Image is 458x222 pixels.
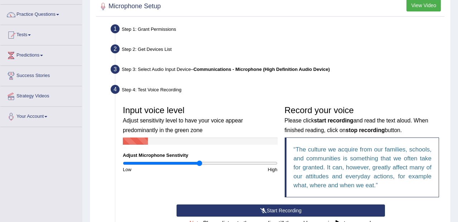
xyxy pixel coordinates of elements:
label: Adjust Microphone Senstivity [123,152,188,159]
small: Please click and read the text aloud. When finished reading, click on button. [285,117,428,133]
h3: Record your voice [285,106,439,134]
h2: Microphone Setup [98,1,161,12]
b: stop recording [346,127,385,133]
a: Your Account [0,107,82,125]
a: Predictions [0,45,82,63]
q: The culture we acquire from our families, schools, and communities is something that we often tak... [294,146,432,189]
span: – [191,67,330,72]
div: Step 4: Test Voice Recording [107,83,447,98]
a: Success Stories [0,66,82,84]
a: Strategy Videos [0,86,82,104]
b: start recording [314,117,353,124]
div: Step 3: Select Audio Input Device [107,63,447,78]
div: Step 1: Grant Permissions [107,22,447,38]
div: Step 2: Get Devices List [107,42,447,58]
h3: Input voice level [123,106,278,134]
div: High [200,166,281,173]
small: Adjust sensitivity level to have your voice appear predominantly in the green zone [123,117,243,133]
div: Low [119,166,200,173]
a: Practice Questions [0,5,82,23]
a: Tests [0,25,82,43]
b: Communications - Microphone (High Definition Audio Device) [193,67,330,72]
button: Start Recording [177,204,385,217]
